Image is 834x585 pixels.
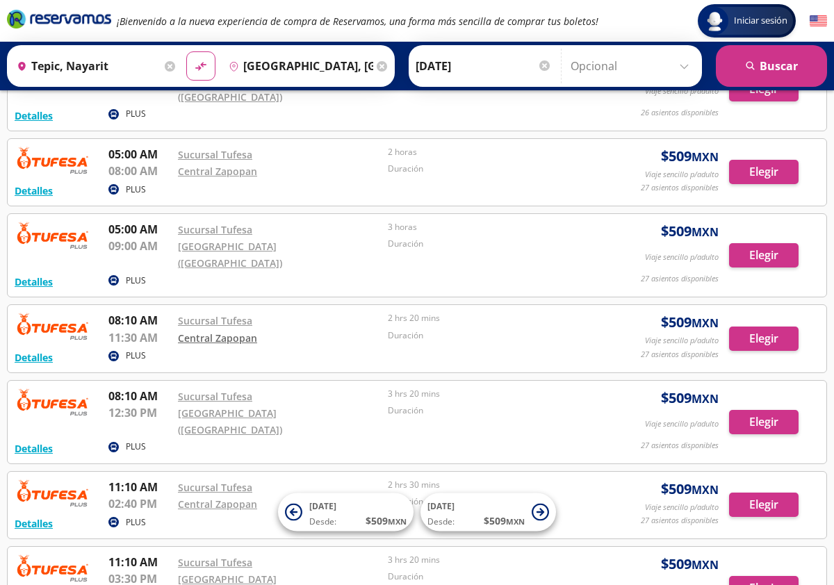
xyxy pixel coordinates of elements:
[388,404,591,417] p: Duración
[108,554,171,570] p: 11:10 AM
[309,516,336,528] span: Desde:
[641,107,719,119] p: 26 asientos disponibles
[108,312,171,329] p: 08:10 AM
[692,391,719,406] small: MXN
[15,183,53,198] button: Detalles
[15,146,91,174] img: RESERVAMOS
[506,516,525,527] small: MXN
[15,221,91,249] img: RESERVAMOS
[645,252,719,263] p: Viaje sencillo p/adulto
[729,493,799,517] button: Elegir
[645,169,719,181] p: Viaje sencillo p/adulto
[178,406,282,436] a: [GEOGRAPHIC_DATA] ([GEOGRAPHIC_DATA])
[126,440,146,453] p: PLUS
[366,513,407,528] span: $ 509
[716,45,827,87] button: Buscar
[108,495,171,512] p: 02:40 PM
[7,8,111,29] i: Brand Logo
[692,482,719,497] small: MXN
[729,327,799,351] button: Elegir
[178,223,252,236] a: Sucursal Tufesa
[388,479,591,491] p: 2 hrs 30 mins
[15,274,53,289] button: Detalles
[15,516,53,531] button: Detalles
[641,182,719,194] p: 27 asientos disponibles
[178,481,252,494] a: Sucursal Tufesa
[278,493,414,532] button: [DATE]Desde:$509MXN
[661,312,719,333] span: $ 509
[108,146,171,163] p: 05:00 AM
[178,148,252,161] a: Sucursal Tufesa
[427,516,455,528] span: Desde:
[388,312,591,324] p: 2 hrs 20 mins
[178,497,257,511] a: Central Zapopan
[661,146,719,167] span: $ 509
[15,554,91,582] img: RESERVAMOS
[645,502,719,513] p: Viaje sencillo p/adulto
[692,557,719,572] small: MXN
[309,500,336,512] span: [DATE]
[645,85,719,97] p: Viaje sencillo p/adulto
[126,274,146,287] p: PLUS
[388,146,591,158] p: 2 horas
[388,238,591,250] p: Duración
[108,388,171,404] p: 08:10 AM
[108,329,171,346] p: 11:30 AM
[645,335,719,347] p: Viaje sencillo p/adulto
[15,441,53,456] button: Detalles
[729,160,799,184] button: Elegir
[388,329,591,342] p: Duración
[692,149,719,165] small: MXN
[388,554,591,566] p: 3 hrs 20 mins
[641,515,719,527] p: 27 asientos disponibles
[15,350,53,365] button: Detalles
[645,418,719,430] p: Viaje sencillo p/adulto
[484,513,525,528] span: $ 509
[641,349,719,361] p: 27 asientos disponibles
[388,516,407,527] small: MXN
[178,556,252,569] a: Sucursal Tufesa
[641,440,719,452] p: 27 asientos disponibles
[571,49,695,83] input: Opcional
[661,221,719,242] span: $ 509
[388,388,591,400] p: 3 hrs 20 mins
[178,314,252,327] a: Sucursal Tufesa
[108,221,171,238] p: 05:00 AM
[15,479,91,506] img: RESERVAMOS
[427,500,455,512] span: [DATE]
[692,224,719,240] small: MXN
[117,15,598,28] em: ¡Bienvenido a la nueva experiencia de compra de Reservamos, una forma más sencilla de comprar tus...
[729,243,799,267] button: Elegir
[178,165,257,178] a: Central Zapopan
[661,554,719,575] span: $ 509
[388,163,591,175] p: Duración
[661,479,719,500] span: $ 509
[388,570,591,583] p: Duración
[729,410,799,434] button: Elegir
[420,493,556,532] button: [DATE]Desde:$509MXN
[15,312,91,340] img: RESERVAMOS
[178,74,282,104] a: [GEOGRAPHIC_DATA] ([GEOGRAPHIC_DATA])
[223,49,373,83] input: Buscar Destino
[641,273,719,285] p: 27 asientos disponibles
[728,14,793,28] span: Iniciar sesión
[108,404,171,421] p: 12:30 PM
[126,183,146,196] p: PLUS
[661,388,719,409] span: $ 509
[108,479,171,495] p: 11:10 AM
[126,516,146,529] p: PLUS
[7,8,111,33] a: Brand Logo
[11,49,161,83] input: Buscar Origen
[178,240,282,270] a: [GEOGRAPHIC_DATA] ([GEOGRAPHIC_DATA])
[178,390,252,403] a: Sucursal Tufesa
[126,108,146,120] p: PLUS
[15,388,91,415] img: RESERVAMOS
[108,163,171,179] p: 08:00 AM
[416,49,552,83] input: Elegir Fecha
[810,13,827,30] button: English
[388,221,591,233] p: 3 horas
[126,349,146,362] p: PLUS
[15,108,53,123] button: Detalles
[692,315,719,331] small: MXN
[178,331,257,345] a: Central Zapopan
